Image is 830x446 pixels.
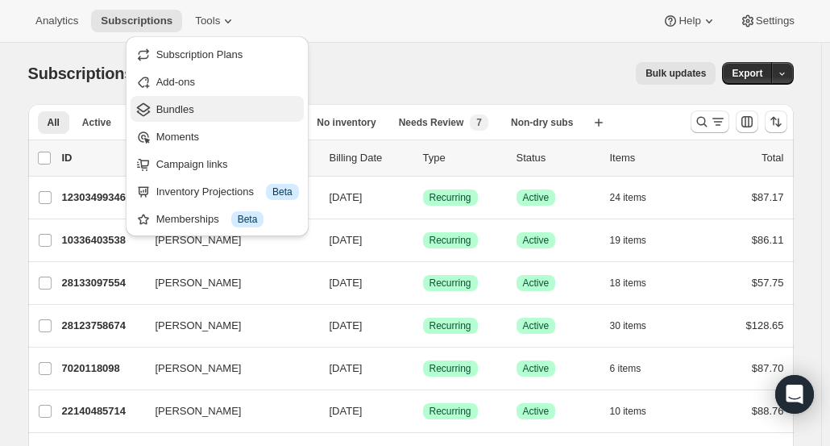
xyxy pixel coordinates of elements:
span: Active [523,234,550,247]
span: Beta [272,185,293,198]
button: Tools [185,10,246,32]
span: Tools [195,15,220,27]
span: No inventory [317,116,376,129]
span: Add-ons [156,76,195,88]
span: [DATE] [330,405,363,417]
span: Active [523,405,550,418]
button: [PERSON_NAME] [146,398,307,424]
span: 10 items [610,405,646,418]
span: Non-dry subs [511,116,573,129]
span: [DATE] [330,191,363,203]
div: 28133097554[PERSON_NAME][DATE]SuccessRecurringSuccessActive18 items$57.75 [62,272,784,294]
button: [PERSON_NAME] [146,313,307,339]
span: [DATE] [330,234,363,246]
p: 10336403538 [62,232,143,248]
button: [PERSON_NAME] [146,270,307,296]
button: Help [653,10,726,32]
button: 10 items [610,400,664,423]
span: [PERSON_NAME] [156,318,242,334]
span: Active [523,191,550,204]
span: [DATE] [330,277,363,289]
button: Export [722,62,772,85]
button: 18 items [610,272,664,294]
button: Search and filter results [691,110,729,133]
div: Inventory Projections [156,184,299,200]
button: Subscriptions [91,10,182,32]
button: 30 items [610,315,664,337]
span: Needs Review [399,116,464,129]
div: 12303499346[PERSON_NAME][DATE]SuccessRecurringSuccessActive24 items$87.17 [62,186,784,209]
span: Recurring [430,362,471,375]
button: Campaign links [131,151,304,177]
span: Active [82,116,111,129]
button: Sort the results [765,110,787,133]
button: 6 items [610,357,659,380]
div: 7020118098[PERSON_NAME][DATE]SuccessRecurringSuccessActive6 items$87.70 [62,357,784,380]
p: 28123758674 [62,318,143,334]
span: Campaign links [156,158,228,170]
p: Total [762,150,783,166]
div: IDCustomerBilling DateTypeStatusItemsTotal [62,150,784,166]
span: Help [679,15,700,27]
span: 18 items [610,277,646,290]
span: [DATE] [330,319,363,331]
button: Analytics [26,10,88,32]
div: 28123758674[PERSON_NAME][DATE]SuccessRecurringSuccessActive30 items$128.65 [62,315,784,337]
p: Status [517,150,597,166]
button: [PERSON_NAME] [146,356,307,381]
span: Bulk updates [645,67,706,80]
button: Subscription Plans [131,41,304,67]
span: 6 items [610,362,641,375]
span: Bundles [156,103,194,115]
button: Customize table column order and visibility [736,110,758,133]
button: Bundles [131,96,304,122]
span: Beta [238,213,258,226]
span: Recurring [430,405,471,418]
span: 30 items [610,319,646,332]
div: Type [423,150,504,166]
span: Active [523,362,550,375]
button: Create new view [586,111,612,134]
button: Moments [131,123,304,149]
span: Moments [156,131,199,143]
span: Subscription Plans [156,48,243,60]
span: 24 items [610,191,646,204]
span: Subscriptions [28,65,134,82]
span: Subscriptions [101,15,172,27]
p: 7020118098 [62,361,143,377]
div: Memberships [156,211,299,227]
span: $57.75 [752,277,784,289]
span: Export [732,67,762,80]
span: $128.65 [746,319,784,331]
button: Bulk updates [636,62,716,85]
span: 19 items [610,234,646,247]
div: 22140485714[PERSON_NAME][DATE]SuccessRecurringSuccessActive10 items$88.76 [62,400,784,423]
button: Add-ons [131,69,304,94]
span: [PERSON_NAME] [156,403,242,419]
span: All [48,116,60,129]
span: Analytics [35,15,78,27]
button: 24 items [610,186,664,209]
span: Recurring [430,234,471,247]
span: [PERSON_NAME] [156,361,242,377]
span: Active [523,319,550,332]
span: $87.70 [752,362,784,374]
span: [DATE] [330,362,363,374]
span: Recurring [430,277,471,290]
span: $86.11 [752,234,784,246]
div: Open Intercom Messenger [775,375,814,414]
span: 7 [476,116,482,129]
span: Settings [756,15,795,27]
button: Inventory Projections [131,178,304,204]
div: 10336403538[PERSON_NAME][DATE]SuccessRecurringSuccessActive19 items$86.11 [62,229,784,252]
span: $88.76 [752,405,784,417]
div: Items [610,150,691,166]
span: [PERSON_NAME] [156,275,242,291]
span: $87.17 [752,191,784,203]
p: 22140485714 [62,403,143,419]
p: 12303499346 [62,190,143,206]
span: Active [523,277,550,290]
button: 19 items [610,229,664,252]
span: Recurring [430,319,471,332]
p: Billing Date [330,150,410,166]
